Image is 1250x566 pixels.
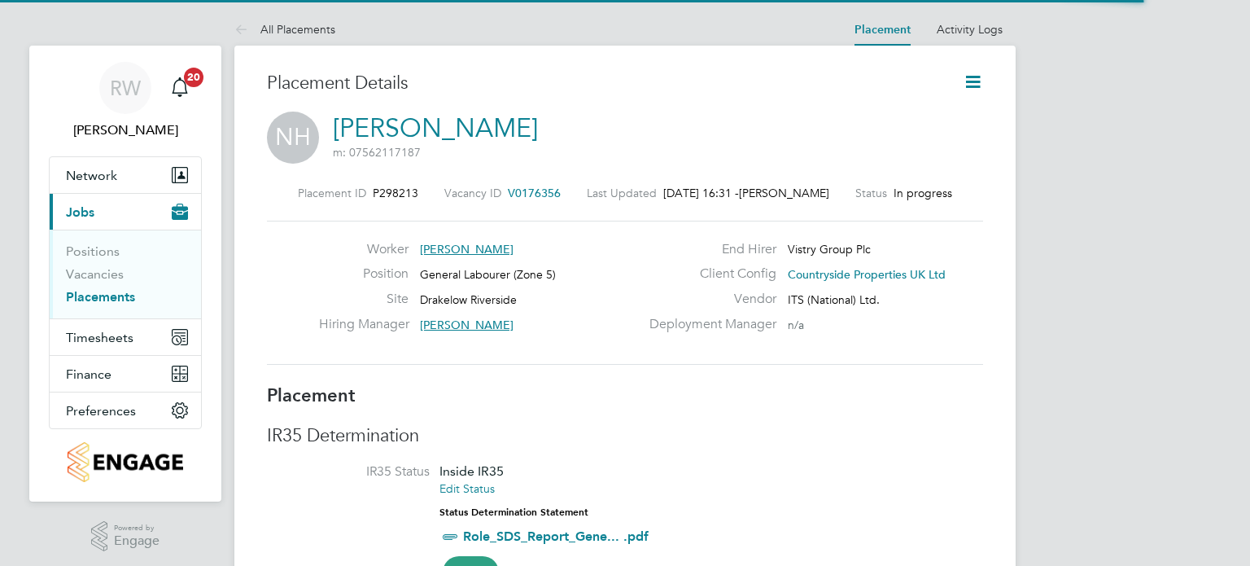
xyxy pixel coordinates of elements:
[298,186,366,200] label: Placement ID
[319,241,409,258] label: Worker
[66,366,111,382] span: Finance
[66,289,135,305] a: Placements
[319,265,409,283] label: Position
[319,291,409,308] label: Site
[319,316,409,333] label: Hiring Manager
[66,244,120,259] a: Positions
[50,230,201,318] div: Jobs
[114,521,160,535] span: Powered by
[587,186,657,200] label: Last Updated
[508,186,561,200] span: V0176356
[937,22,1003,37] a: Activity Logs
[640,241,776,258] label: End Hirer
[894,186,952,200] span: In progress
[420,242,514,257] span: [PERSON_NAME]
[640,291,776,308] label: Vendor
[50,356,201,392] button: Finance
[66,168,117,183] span: Network
[439,507,588,518] strong: Status Determination Statement
[444,186,501,200] label: Vacancy ID
[739,186,829,200] span: [PERSON_NAME]
[114,534,160,548] span: Engage
[333,145,421,160] span: m: 07562117187
[66,266,124,282] a: Vacancies
[49,121,202,140] span: Richard Walsh
[439,481,495,496] a: Edit Status
[29,46,221,502] nav: Main navigation
[788,292,880,307] span: ITS (National) Ltd.
[439,463,504,479] span: Inside IR35
[788,267,946,282] span: Countryside Properties UK Ltd
[640,265,776,283] label: Client Config
[420,267,556,282] span: General Labourer (Zone 5)
[50,194,201,230] button: Jobs
[66,403,136,419] span: Preferences
[66,330,133,345] span: Timesheets
[267,72,938,95] h3: Placement Details
[164,62,196,114] a: 20
[66,204,94,220] span: Jobs
[373,186,418,200] span: P298213
[663,186,739,200] span: [DATE] 16:31 -
[110,77,141,99] span: RW
[49,442,202,482] a: Go to home page
[640,316,776,333] label: Deployment Manager
[788,318,804,332] span: n/a
[234,22,335,37] a: All Placements
[184,68,203,87] span: 20
[267,463,430,480] label: IR35 Status
[50,157,201,193] button: Network
[50,393,201,428] button: Preferences
[855,186,887,200] label: Status
[68,442,182,482] img: countryside-properties-logo-retina.png
[49,62,202,140] a: RW[PERSON_NAME]
[854,23,911,37] a: Placement
[333,112,538,144] a: [PERSON_NAME]
[267,384,356,406] b: Placement
[91,521,160,552] a: Powered byEngage
[420,318,514,332] span: [PERSON_NAME]
[267,112,319,164] span: NH
[267,424,983,448] h3: IR35 Determination
[788,242,871,257] span: Vistry Group Plc
[463,529,649,544] a: Role_SDS_Report_Gene... .pdf
[420,292,517,307] span: Drakelow Riverside
[50,319,201,355] button: Timesheets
